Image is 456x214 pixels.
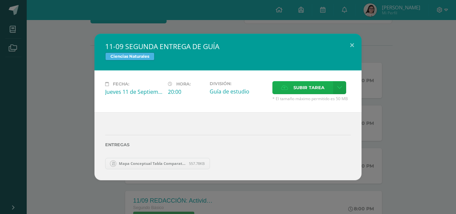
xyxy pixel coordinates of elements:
span: * El tamaño máximo permitido es 50 MB [272,96,351,101]
span: Subir tarea [293,81,324,94]
button: Close (Esc) [343,34,362,56]
div: Guía de estudio [210,88,267,95]
span: Fecha: [113,81,129,86]
div: Jueves 11 de Septiembre [105,88,163,95]
a: Mapa Conceptual Tabla Comparativa Doodle Violeta.pdf [105,158,210,169]
h2: 11-09 SEGUNDA ENTREGA DE GUÍA [105,42,351,51]
label: División: [210,81,267,86]
span: Mapa Conceptual Tabla Comparativa Doodle Violeta.pdf [116,161,189,166]
span: 557.78KB [189,161,205,166]
label: Entregas [105,142,351,147]
div: 20:00 [168,88,204,95]
span: Hora: [176,81,191,86]
span: Ciencias Naturales [105,52,155,60]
